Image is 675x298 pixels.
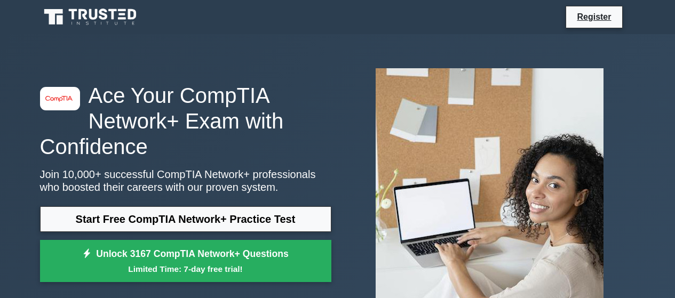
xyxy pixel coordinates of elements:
small: Limited Time: 7-day free trial! [53,263,318,275]
a: Unlock 3167 CompTIA Network+ QuestionsLimited Time: 7-day free trial! [40,240,331,283]
h1: Ace Your CompTIA Network+ Exam with Confidence [40,83,331,159]
a: Start Free CompTIA Network+ Practice Test [40,206,331,232]
p: Join 10,000+ successful CompTIA Network+ professionals who boosted their careers with our proven ... [40,168,331,194]
a: Register [570,10,617,23]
